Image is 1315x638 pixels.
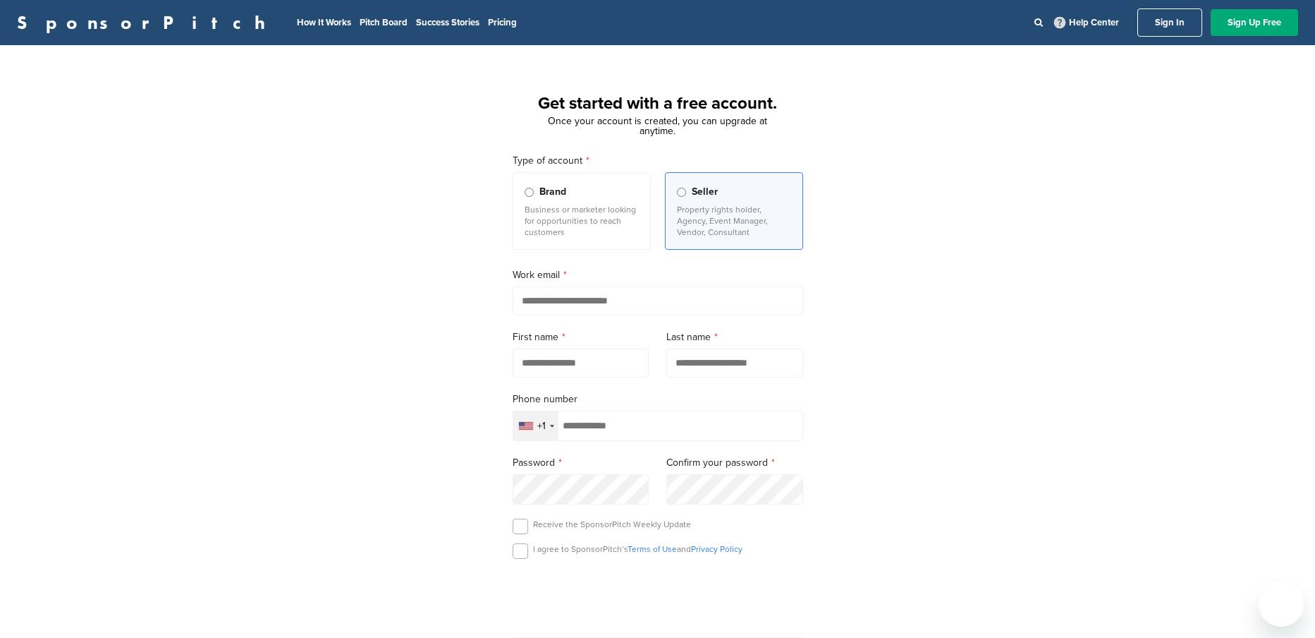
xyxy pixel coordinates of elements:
[513,330,649,345] label: First name
[513,411,558,440] div: Selected country
[533,543,742,555] p: I agree to SponsorPitch’s and
[525,204,639,238] p: Business or marketer looking for opportunities to reach customers
[692,184,718,200] span: Seller
[416,17,479,28] a: Success Stories
[577,575,738,617] iframe: reCAPTCHA
[496,91,820,116] h1: Get started with a free account.
[1211,9,1298,36] a: Sign Up Free
[537,421,546,431] div: +1
[628,544,677,554] a: Terms of Use
[525,188,534,197] input: Brand Business or marketer looking for opportunities to reach customers
[513,455,649,471] label: Password
[677,204,791,238] p: Property rights holder, Agency, Event Manager, Vendor, Consultant
[691,544,742,554] a: Privacy Policy
[539,184,566,200] span: Brand
[666,330,803,345] label: Last name
[677,188,686,197] input: Seller Property rights holder, Agency, Event Manager, Vendor, Consultant
[666,455,803,471] label: Confirm your password
[548,115,767,137] span: Once your account is created, you can upgrade at anytime.
[1137,8,1202,37] a: Sign In
[17,13,274,32] a: SponsorPitch
[1051,14,1122,31] a: Help Center
[488,17,517,28] a: Pricing
[297,17,351,28] a: How It Works
[513,267,803,283] label: Work email
[360,17,408,28] a: Pitch Board
[1259,582,1304,627] iframe: Bouton de lancement de la fenêtre de messagerie
[533,519,691,530] p: Receive the SponsorPitch Weekly Update
[513,392,803,407] label: Phone number
[513,153,803,169] label: Type of account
